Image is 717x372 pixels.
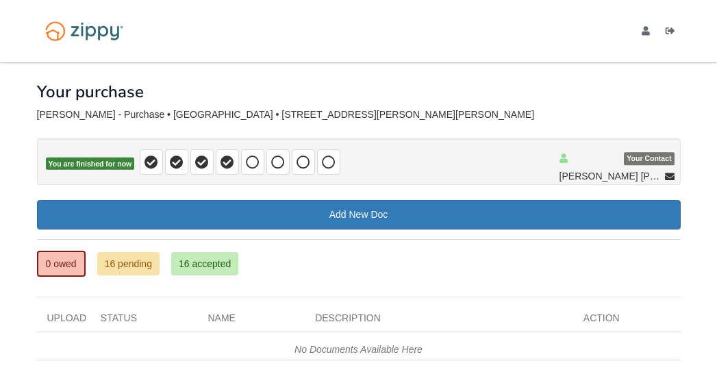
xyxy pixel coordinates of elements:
img: Logo [37,15,131,47]
h1: Your purchase [37,83,144,101]
span: Your Contact [624,153,674,166]
span: [PERSON_NAME] [PERSON_NAME] [559,169,662,183]
div: Description [305,311,573,332]
div: Action [573,311,681,332]
a: Log out [666,26,681,40]
div: Status [90,311,198,332]
a: 16 pending [97,252,160,275]
a: Add New Doc [37,200,681,230]
div: Name [197,311,305,332]
span: You are finished for now [46,158,135,171]
a: 16 accepted [171,252,238,275]
a: edit profile [642,26,655,40]
em: No Documents Available Here [294,344,423,355]
div: Upload [37,311,90,332]
a: 0 owed [37,251,86,277]
div: [PERSON_NAME] - Purchase • [GEOGRAPHIC_DATA] • [STREET_ADDRESS][PERSON_NAME][PERSON_NAME] [37,109,681,121]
